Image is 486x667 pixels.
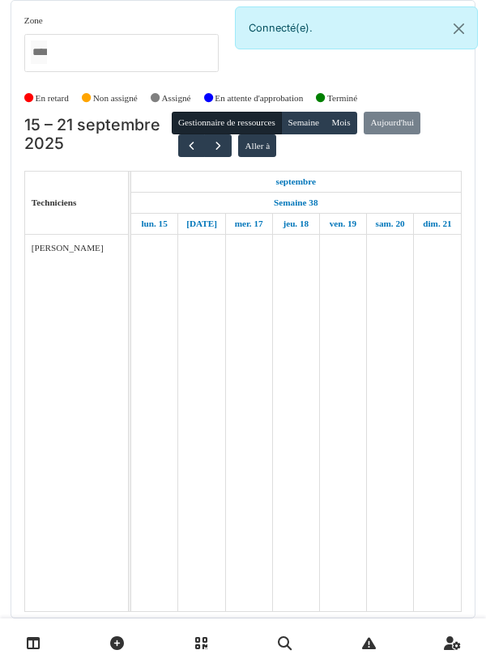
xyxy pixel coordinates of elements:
a: 16 septembre 2025 [182,214,221,234]
span: Techniciens [32,198,77,207]
button: Gestionnaire de ressources [172,112,282,134]
a: 15 septembre 2025 [272,172,321,192]
a: 17 septembre 2025 [231,214,267,234]
a: Semaine 38 [270,193,322,213]
h2: 15 – 21 septembre 2025 [24,116,172,154]
label: En attente d'approbation [215,91,303,105]
div: Connecté(e). [235,6,478,49]
a: 21 septembre 2025 [419,214,455,234]
button: Aller à [238,134,276,157]
button: Mois [325,112,357,134]
label: Zone [24,14,43,28]
label: Assigné [162,91,191,105]
a: 15 septembre 2025 [137,214,171,234]
button: Précédent [178,134,205,158]
label: Non assigné [93,91,138,105]
button: Semaine [281,112,326,134]
input: Tous [31,40,47,64]
a: 19 septembre 2025 [326,214,361,234]
button: Suivant [204,134,231,158]
button: Aujourd'hui [364,112,420,134]
a: 18 septembre 2025 [279,214,313,234]
label: Terminé [327,91,357,105]
span: [PERSON_NAME] [32,243,104,253]
a: 20 septembre 2025 [372,214,409,234]
label: En retard [36,91,69,105]
button: Close [441,7,477,50]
